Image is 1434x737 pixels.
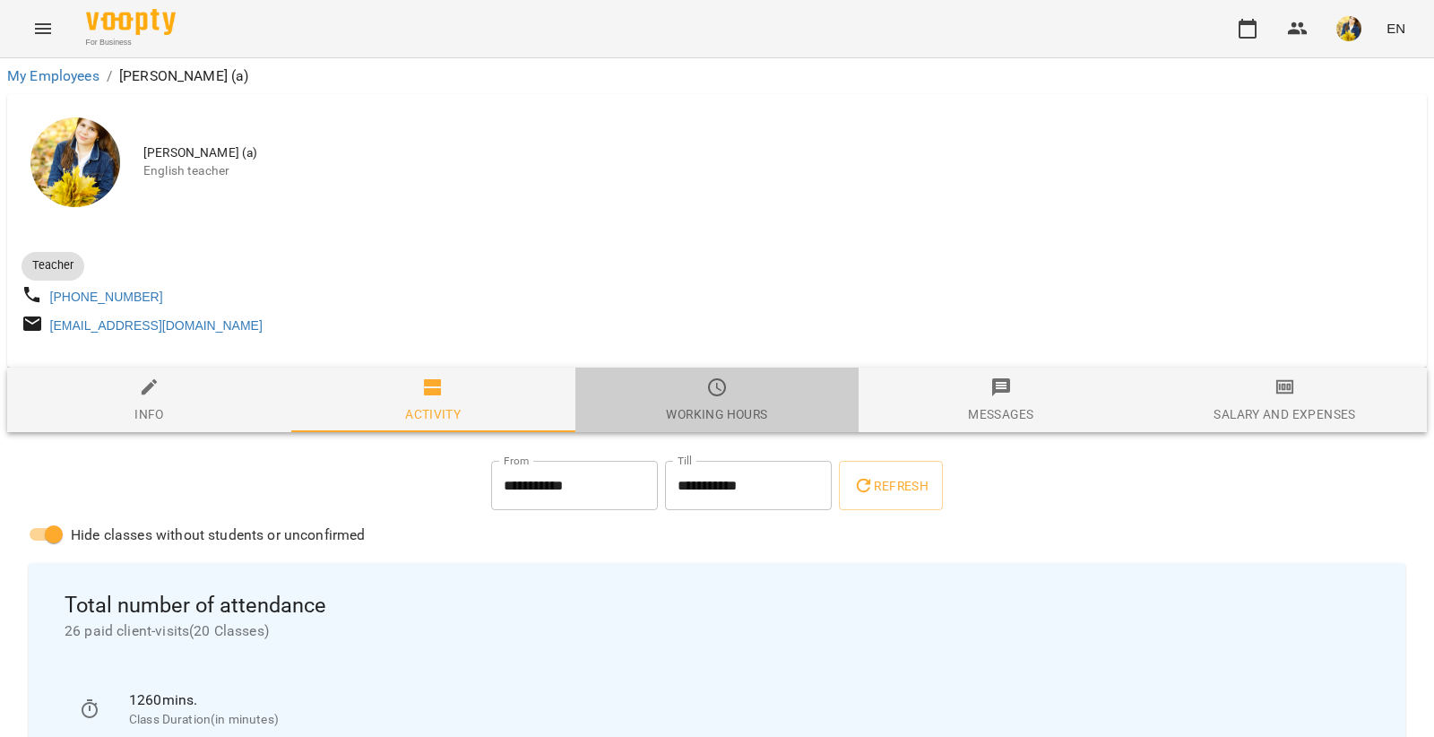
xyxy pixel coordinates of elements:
[7,67,99,84] a: My Employees
[22,7,65,50] button: Menu
[143,144,1412,162] span: [PERSON_NAME] (а)
[405,403,461,425] div: Activity
[853,475,929,497] span: Refresh
[65,620,1369,642] span: 26 paid client-visits ( 20 Classes )
[1336,16,1361,41] img: edf558cdab4eea865065d2180bd167c9.jpg
[22,257,84,273] span: Teacher
[143,162,1412,180] span: English teacher
[7,65,1427,87] nav: breadcrumb
[86,9,176,35] img: Voopty Logo
[666,403,767,425] div: Working hours
[107,65,112,87] li: /
[119,65,249,87] p: [PERSON_NAME] (а)
[134,403,164,425] div: Info
[1379,12,1412,45] button: EN
[65,592,1369,620] span: Total number of attendance
[129,689,1355,711] p: 1260 mins.
[71,525,366,546] span: Hide classes without students or unconfirmed
[30,117,120,207] img: Лілія Савинська (а)
[129,711,1355,729] p: Class Duration(in minutes)
[86,37,176,48] span: For Business
[50,290,163,304] a: [PHONE_NUMBER]
[839,461,943,511] button: Refresh
[1386,19,1405,38] span: EN
[1214,403,1355,425] div: Salary and Expenses
[50,318,263,333] a: [EMAIL_ADDRESS][DOMAIN_NAME]
[968,403,1033,425] div: Messages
